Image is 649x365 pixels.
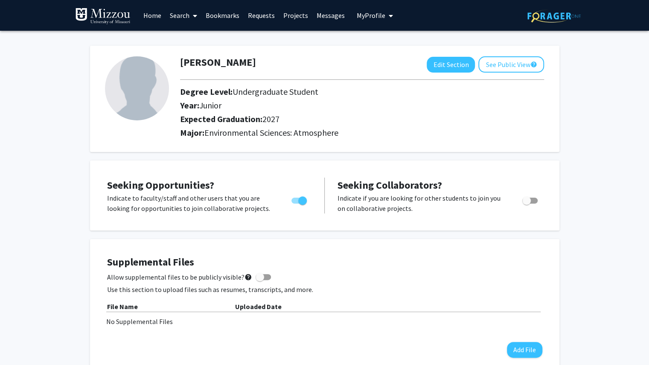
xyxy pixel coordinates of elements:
span: Undergraduate Student [233,86,318,97]
span: My Profile [357,11,385,20]
p: Indicate to faculty/staff and other users that you are looking for opportunities to join collabor... [107,193,275,213]
a: Home [139,0,166,30]
button: See Public View [478,56,544,73]
h4: Supplemental Files [107,256,542,269]
a: Requests [244,0,279,30]
div: No Supplemental Files [106,316,543,327]
span: Seeking Opportunities? [107,178,214,192]
h2: Degree Level: [180,87,485,97]
a: Search [166,0,201,30]
span: Junior [199,100,221,111]
mat-icon: help [244,272,252,282]
span: Environmental Sciences: Atmosphere [204,127,338,138]
div: Toggle [519,193,542,206]
a: Messages [312,0,349,30]
button: Edit Section [427,57,475,73]
p: Indicate if you are looking for other students to join you on collaborative projects. [338,193,506,213]
mat-icon: help [530,59,537,70]
h2: Major: [180,128,544,138]
iframe: Chat [6,327,36,359]
h1: [PERSON_NAME] [180,56,256,69]
h2: Year: [180,100,485,111]
img: ForagerOne Logo [527,9,581,23]
span: 2027 [262,114,279,124]
button: Add File [507,342,542,358]
h2: Expected Graduation: [180,114,485,124]
img: University of Missouri Logo [75,8,131,25]
a: Projects [279,0,312,30]
b: File Name [107,302,138,311]
span: Seeking Collaborators? [338,178,442,192]
div: Toggle [288,193,311,206]
b: Uploaded Date [235,302,282,311]
a: Bookmarks [201,0,244,30]
p: Use this section to upload files such as resumes, transcripts, and more. [107,284,542,295]
img: Profile Picture [105,56,169,120]
span: Allow supplemental files to be publicly visible? [107,272,252,282]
